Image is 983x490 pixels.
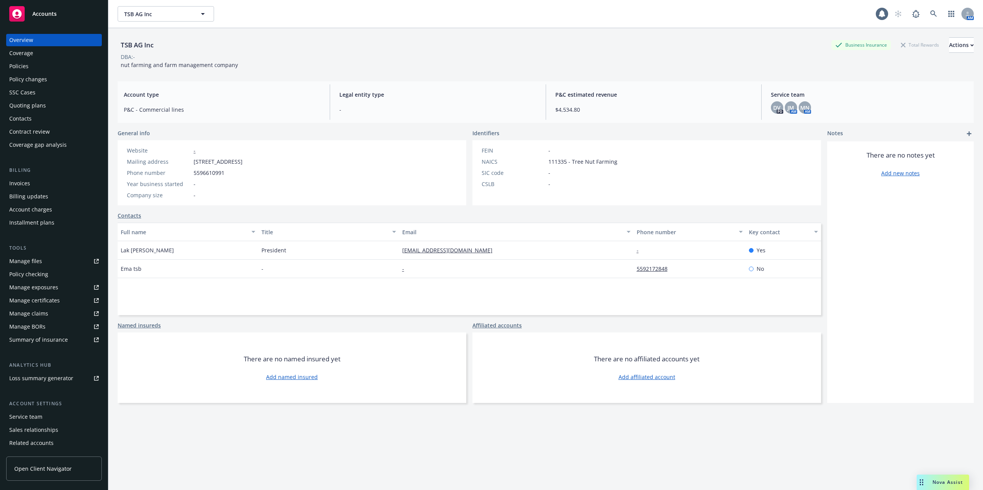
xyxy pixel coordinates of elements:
[6,112,102,125] a: Contacts
[926,6,941,22] a: Search
[402,228,622,236] div: Email
[9,281,58,294] div: Manage exposures
[266,373,318,381] a: Add named insured
[9,424,58,436] div: Sales relationships
[194,169,224,177] span: 5596610991
[6,450,102,462] a: Client features
[881,169,920,177] a: Add new notes
[118,321,161,329] a: Named insureds
[402,265,410,272] a: -
[6,437,102,449] a: Related accounts
[555,106,752,114] span: $4,534.80
[9,177,30,190] div: Invoices
[6,281,102,294] a: Manage exposures
[6,255,102,267] a: Manage files
[6,216,102,229] a: Installment plans
[6,126,102,138] a: Contract review
[6,321,102,333] a: Manage BORs
[339,91,536,99] span: Legal entity type
[831,40,891,50] div: Business Insurance
[121,53,135,61] div: DBA: -
[472,321,522,329] a: Affiliated accounts
[6,268,102,280] a: Policy checking
[6,294,102,307] a: Manage certificates
[637,265,674,272] a: 5592172848
[127,180,191,188] div: Year business started
[121,265,142,273] span: Ema tsb
[9,294,60,307] div: Manage certificates
[118,211,141,220] a: Contacts
[9,450,47,462] div: Client features
[9,47,33,59] div: Coverage
[482,146,545,154] div: FEIN
[124,91,320,99] span: Account type
[14,465,72,473] span: Open Client Navigator
[9,112,32,125] div: Contacts
[634,223,746,241] button: Phone number
[194,158,243,166] span: [STREET_ADDRESS]
[757,246,765,254] span: Yes
[399,223,634,241] button: Email
[6,47,102,59] a: Coverage
[6,86,102,99] a: SSC Cases
[897,40,943,50] div: Total Rewards
[6,34,102,46] a: Overview
[555,91,752,99] span: P&C estimated revenue
[127,169,191,177] div: Phone number
[482,158,545,166] div: NAICS
[118,40,157,50] div: TSB AG Inc
[244,354,341,364] span: There are no named insured yet
[6,60,102,72] a: Policies
[118,129,150,137] span: General info
[482,169,545,177] div: SIC code
[6,139,102,151] a: Coverage gap analysis
[6,73,102,86] a: Policy changes
[908,6,924,22] a: Report a Bug
[548,146,550,154] span: -
[124,106,320,114] span: P&C - Commercial lines
[749,228,809,236] div: Key contact
[746,223,821,241] button: Key contact
[6,334,102,346] a: Summary of insurance
[949,37,974,53] button: Actions
[121,61,238,69] span: nut farming and farm management company
[127,158,191,166] div: Mailing address
[773,104,781,112] span: DV
[964,129,974,138] a: add
[9,190,48,203] div: Billing updates
[339,106,536,114] span: -
[619,373,675,381] a: Add affiliated account
[9,437,54,449] div: Related accounts
[9,73,47,86] div: Policy changes
[6,190,102,203] a: Billing updates
[261,265,263,273] span: -
[258,223,399,241] button: Title
[6,203,102,216] a: Account charges
[261,228,388,236] div: Title
[800,104,809,112] span: MN
[6,177,102,190] a: Invoices
[6,166,102,174] div: Billing
[482,180,545,188] div: CSLB
[121,228,247,236] div: Full name
[6,307,102,320] a: Manage claims
[6,3,102,25] a: Accounts
[9,34,33,46] div: Overview
[194,147,196,154] a: -
[6,400,102,408] div: Account settings
[949,38,974,52] div: Actions
[9,126,50,138] div: Contract review
[127,191,191,199] div: Company size
[118,223,258,241] button: Full name
[9,268,48,280] div: Policy checking
[6,244,102,252] div: Tools
[121,246,174,254] span: Lak [PERSON_NAME]
[9,139,67,151] div: Coverage gap analysis
[6,372,102,384] a: Loss summary generator
[637,247,645,254] a: -
[917,475,926,490] div: Drag to move
[9,334,68,346] div: Summary of insurance
[6,99,102,112] a: Quoting plans
[9,99,46,112] div: Quoting plans
[9,60,29,72] div: Policies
